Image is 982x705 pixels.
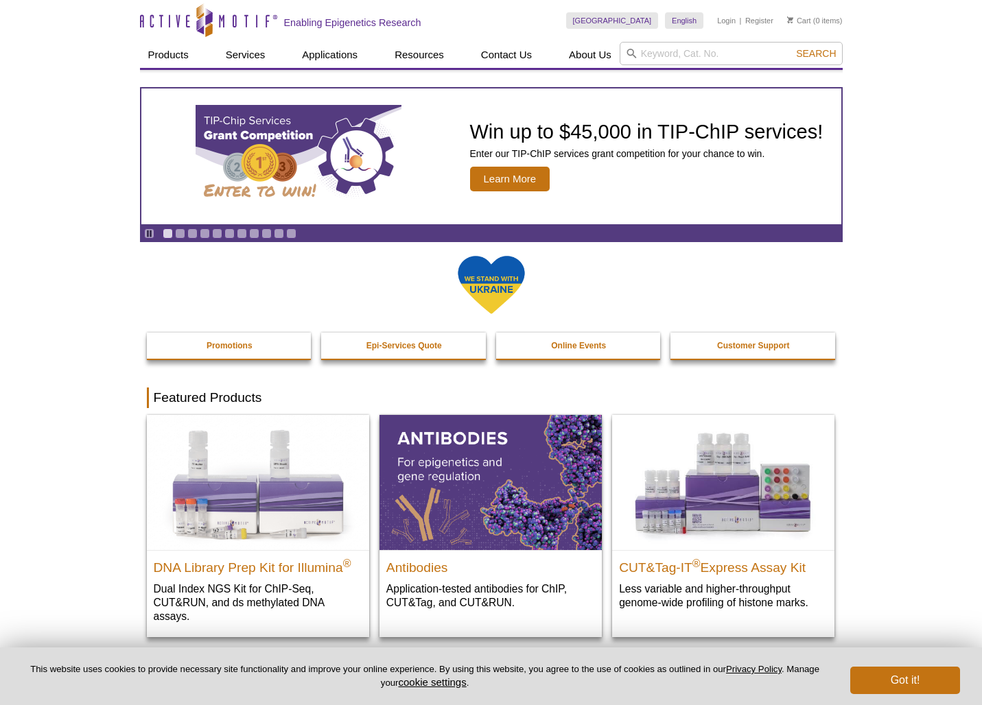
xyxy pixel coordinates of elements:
a: All Antibodies Antibodies Application-tested antibodies for ChIP, CUT&Tag, and CUT&RUN. [379,415,602,623]
a: Resources [386,42,452,68]
h2: Featured Products [147,387,836,408]
a: Privacy Policy [726,664,782,674]
a: Online Events [496,333,662,359]
span: Learn More [470,167,550,191]
strong: Customer Support [717,341,789,350]
a: Cart [787,16,811,25]
a: CUT&Tag-IT® Express Assay Kit CUT&Tag-IT®Express Assay Kit Less variable and higher-throughput ge... [612,415,834,623]
a: Go to slide 2 [175,228,185,239]
a: Promotions [147,333,313,359]
a: Products [140,42,197,68]
p: Enter our TIP-ChIP services grant competition for your chance to win. [470,147,823,160]
img: DNA Library Prep Kit for Illumina [147,415,369,549]
a: Go to slide 9 [261,228,272,239]
a: Go to slide 6 [224,228,235,239]
a: Go to slide 5 [212,228,222,239]
a: Register [745,16,773,25]
strong: Epi-Services Quote [366,341,442,350]
a: Epi-Services Quote [321,333,487,359]
a: Go to slide 3 [187,228,198,239]
p: Dual Index NGS Kit for ChIP-Seq, CUT&RUN, and ds methylated DNA assays. [154,582,362,623]
a: About Us [561,42,620,68]
p: Application-tested antibodies for ChIP, CUT&Tag, and CUT&RUN. [386,582,595,610]
a: Contact Us [473,42,540,68]
span: Search [796,48,836,59]
a: Go to slide 1 [163,228,173,239]
a: Go to slide 7 [237,228,247,239]
a: Customer Support [670,333,837,359]
img: All Antibodies [379,415,602,549]
article: TIP-ChIP Services Grant Competition [141,88,841,224]
a: Go to slide 10 [274,228,284,239]
strong: Promotions [207,341,253,350]
h2: DNA Library Prep Kit for Illumina [154,554,362,575]
a: Go to slide 4 [200,228,210,239]
a: Login [717,16,736,25]
a: Applications [294,42,366,68]
a: [GEOGRAPHIC_DATA] [566,12,659,29]
li: (0 items) [787,12,843,29]
a: Services [218,42,274,68]
a: Toggle autoplay [144,228,154,239]
a: Go to slide 8 [249,228,259,239]
strong: Online Events [551,341,606,350]
img: Your Cart [787,16,793,23]
a: DNA Library Prep Kit for Illumina DNA Library Prep Kit for Illumina® Dual Index NGS Kit for ChIP-... [147,415,369,636]
img: TIP-ChIP Services Grant Competition [196,105,401,208]
h2: CUT&Tag-IT Express Assay Kit [619,554,828,575]
p: This website uses cookies to provide necessary site functionality and improve your online experie... [22,663,828,689]
sup: ® [343,557,351,569]
button: cookie settings [398,676,466,688]
h2: Antibodies [386,554,595,575]
input: Keyword, Cat. No. [620,42,843,65]
button: Search [792,47,840,60]
h2: Enabling Epigenetics Research [284,16,421,29]
a: TIP-ChIP Services Grant Competition Win up to $45,000 in TIP-ChIP services! Enter our TIP-ChIP se... [141,88,841,224]
a: Go to slide 11 [286,228,296,239]
img: We Stand With Ukraine [457,254,526,315]
p: Less variable and higher-throughput genome-wide profiling of histone marks​. [619,582,828,610]
h2: Win up to $45,000 in TIP-ChIP services! [470,121,823,142]
a: English [665,12,703,29]
li: | [740,12,742,29]
img: CUT&Tag-IT® Express Assay Kit [612,415,834,549]
sup: ® [692,557,701,569]
button: Got it! [850,667,960,694]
